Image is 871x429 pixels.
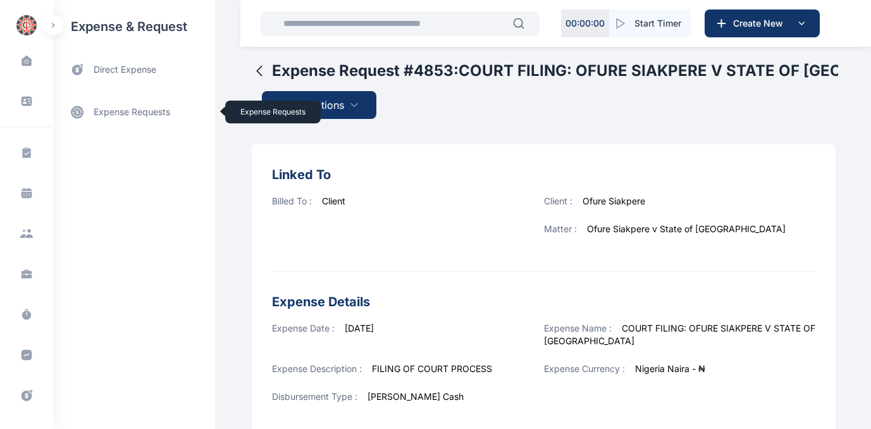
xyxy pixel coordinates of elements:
[280,97,344,113] span: More Options
[272,391,357,402] span: Disbursement Type :
[272,196,312,206] span: Billed To :
[728,17,794,30] span: Create New
[272,323,335,333] span: Expense Date :
[634,17,681,30] span: Start Timer
[53,87,215,127] div: expense requestsexpense requests
[544,196,572,206] span: Client :
[544,363,625,374] span: Expense Currency :
[565,17,605,30] p: 00 : 00 : 00
[53,53,215,87] a: direct expense
[322,196,345,206] span: Client
[345,323,374,333] span: [DATE]
[705,9,820,37] button: Create New
[272,292,815,312] h3: Expense Details
[544,323,815,346] span: COURT FILING: OFURE SIAKPERE V STATE OF [GEOGRAPHIC_DATA]
[372,363,492,374] span: FILING OF COURT PROCESS
[583,196,645,206] span: Ofure Siakpere
[368,391,464,402] span: [PERSON_NAME] Cash
[609,9,691,37] button: Start Timer
[544,323,612,333] span: Expense Name :
[635,363,705,374] span: Nigeria Naira - ₦
[544,223,577,234] span: Matter :
[587,223,786,234] span: Ofure Siakpere v State of [GEOGRAPHIC_DATA]
[272,363,362,374] span: Expense Description :
[272,165,815,185] h3: Linked To
[94,63,156,77] span: direct expense
[53,97,215,127] a: expense requests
